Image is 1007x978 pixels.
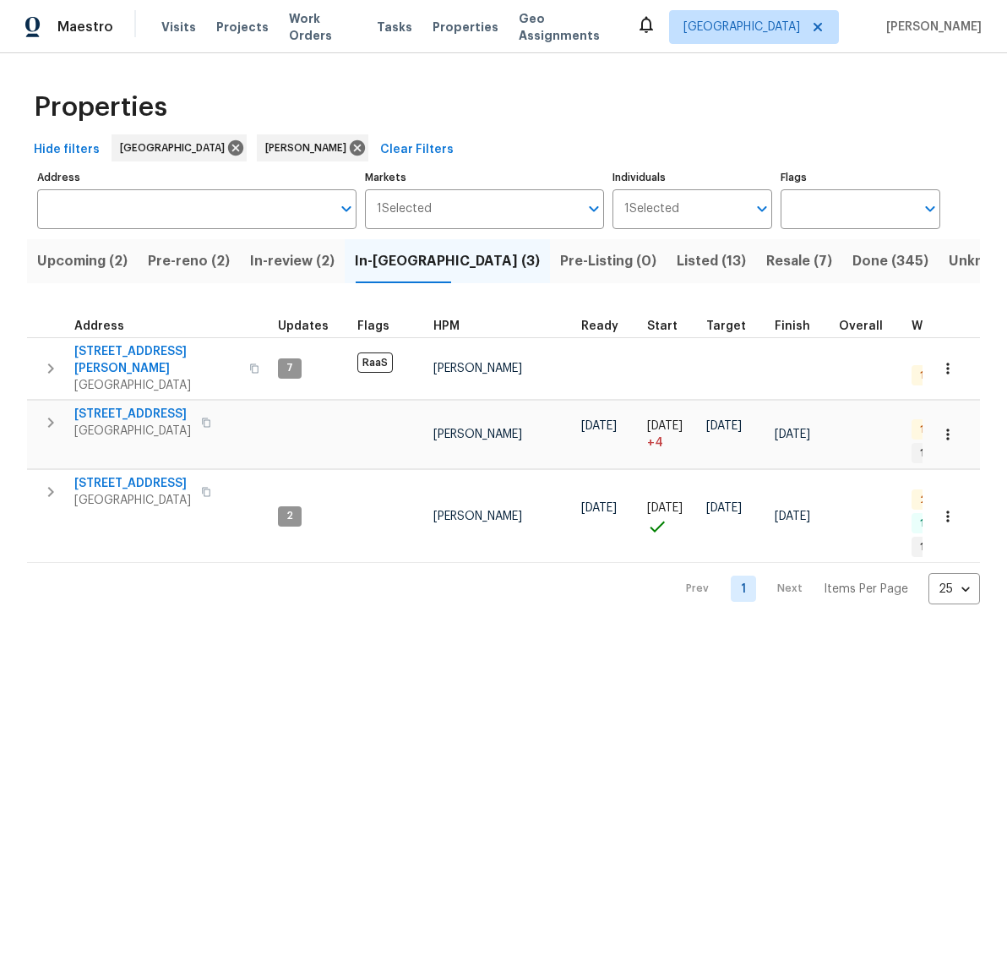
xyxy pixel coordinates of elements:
span: Finish [775,320,810,332]
span: [PERSON_NAME] [433,429,522,440]
span: WO Completion [912,320,1004,332]
div: Days past target finish date [839,320,898,332]
button: Open [750,197,774,221]
span: In-[GEOGRAPHIC_DATA] (3) [355,249,540,273]
span: [GEOGRAPHIC_DATA] [74,377,239,394]
span: Pre-reno (2) [148,249,230,273]
span: [PERSON_NAME] [879,19,982,36]
span: Overall [839,320,883,332]
span: [PERSON_NAME] [265,139,353,156]
div: Projected renovation finish date [775,320,825,332]
span: Clear Filters [380,139,454,161]
button: Open [918,197,942,221]
span: Resale (7) [766,249,832,273]
span: [STREET_ADDRESS] [74,406,191,423]
span: 1 QC [913,369,950,383]
span: Hide filters [34,139,100,161]
button: Clear Filters [373,134,460,166]
span: Listed (13) [677,249,746,273]
span: RaaS [357,352,393,373]
span: 1 Selected [624,202,679,216]
div: Target renovation project end date [706,320,761,332]
span: 1 QC [913,423,950,437]
span: Tasks [377,21,412,33]
span: Updates [278,320,329,332]
span: Done (345) [852,249,928,273]
span: 2 QC [913,493,952,507]
span: [DATE] [647,502,683,514]
span: Start [647,320,678,332]
span: HPM [433,320,460,332]
span: [DATE] [775,511,810,522]
span: Upcoming (2) [37,249,128,273]
span: Maestro [57,19,113,36]
label: Address [37,172,357,183]
td: Project started 4 days late [640,400,699,469]
td: Project started on time [640,470,699,563]
span: [GEOGRAPHIC_DATA] [74,492,191,509]
span: Properties [433,19,498,36]
button: Open [582,197,606,221]
span: [PERSON_NAME] [433,363,522,374]
span: [GEOGRAPHIC_DATA] [683,19,800,36]
span: 1 Sent [913,446,958,461]
label: Flags [781,172,940,183]
span: [DATE] [775,429,810,440]
span: [STREET_ADDRESS][PERSON_NAME] [74,343,239,377]
span: [DATE] [706,420,742,432]
span: [PERSON_NAME] [433,511,522,522]
span: 2 [280,509,300,523]
div: [PERSON_NAME] [257,134,368,161]
nav: Pagination Navigation [670,573,980,604]
button: Hide filters [27,134,106,166]
span: [DATE] [706,502,742,514]
span: 1 Done [913,516,960,531]
label: Markets [365,172,604,183]
span: 1 Accepted [913,540,984,555]
div: Actual renovation start date [647,320,693,332]
span: Properties [34,99,167,116]
div: [GEOGRAPHIC_DATA] [112,134,247,161]
span: [GEOGRAPHIC_DATA] [74,423,191,440]
span: Address [74,320,124,332]
span: [DATE] [581,502,617,514]
div: 25 [928,567,980,611]
span: Geo Assignments [519,10,616,44]
a: Goto page 1 [731,576,756,602]
span: [STREET_ADDRESS] [74,475,191,492]
span: Pre-Listing (0) [560,249,656,273]
label: Individuals [612,172,772,183]
span: Work Orders [289,10,357,44]
span: [DATE] [581,420,617,432]
span: Projects [216,19,269,36]
span: [DATE] [647,420,683,432]
span: + 4 [647,434,663,451]
p: Items Per Page [824,581,908,598]
span: 7 [280,361,300,375]
span: Ready [581,320,618,332]
div: Earliest renovation start date (first business day after COE or Checkout) [581,320,634,332]
span: Visits [161,19,196,36]
span: [GEOGRAPHIC_DATA] [120,139,231,156]
span: Flags [357,320,389,332]
span: In-review (2) [250,249,335,273]
button: Open [335,197,358,221]
span: Target [706,320,746,332]
span: 1 Selected [377,202,432,216]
